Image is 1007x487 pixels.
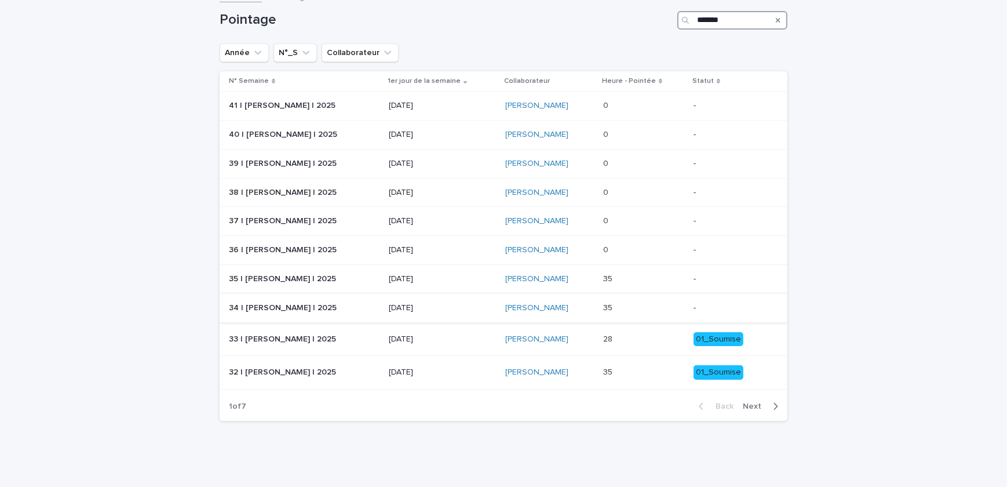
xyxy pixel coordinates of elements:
[694,274,769,284] p: -
[229,99,338,111] p: 41 | [PERSON_NAME] | 2025
[220,92,787,121] tr: 41 | [PERSON_NAME] | 202541 | [PERSON_NAME] | 2025 [DATE][PERSON_NAME] 00 -
[603,128,611,140] p: 0
[389,303,496,313] p: [DATE]
[220,178,787,207] tr: 38 | [PERSON_NAME] | 202538 | [PERSON_NAME] | 2025 [DATE][PERSON_NAME] 00 -
[505,245,568,255] a: [PERSON_NAME]
[603,99,611,111] p: 0
[505,188,568,198] a: [PERSON_NAME]
[229,332,338,344] p: 33 | [PERSON_NAME] | 2025
[229,157,339,169] p: 39 | [PERSON_NAME] | 2025
[603,186,611,198] p: 0
[505,368,568,377] a: [PERSON_NAME]
[273,43,317,62] button: N°_S
[220,356,787,390] tr: 32 | [PERSON_NAME] | 202532 | [PERSON_NAME] | 2025 [DATE][PERSON_NAME] 3535 01_Soumise
[220,236,787,265] tr: 36 | [PERSON_NAME] | 202536 | [PERSON_NAME] | 2025 [DATE][PERSON_NAME] 00 -
[388,75,461,88] p: 1er jour de la semaine
[389,130,496,140] p: [DATE]
[603,365,615,377] p: 35
[694,159,769,169] p: -
[603,243,611,255] p: 0
[602,75,656,88] p: Heure - Pointée
[689,401,738,412] button: Back
[220,207,787,236] tr: 37 | [PERSON_NAME] | 202537 | [PERSON_NAME] | 2025 [DATE][PERSON_NAME] 00 -
[389,335,496,344] p: [DATE]
[694,216,769,226] p: -
[220,322,787,356] tr: 33 | [PERSON_NAME] | 202533 | [PERSON_NAME] | 2025 [DATE][PERSON_NAME] 2828 01_Soumise
[694,365,743,380] div: 01_Soumise
[603,157,611,169] p: 0
[229,214,339,226] p: 37 | [PERSON_NAME] | 2025
[709,402,734,410] span: Back
[677,11,787,30] input: Search
[603,214,611,226] p: 0
[603,272,615,284] p: 35
[229,365,338,377] p: 32 | [PERSON_NAME] | 2025
[504,75,550,88] p: Collaborateur
[694,245,769,255] p: -
[389,368,496,377] p: [DATE]
[603,301,615,313] p: 35
[694,101,769,111] p: -
[229,75,269,88] p: N° Semaine
[220,293,787,322] tr: 34 | [PERSON_NAME] | 202534 | [PERSON_NAME] | 2025 [DATE][PERSON_NAME] 3535 -
[505,335,568,344] a: [PERSON_NAME]
[389,274,496,284] p: [DATE]
[694,130,769,140] p: -
[694,188,769,198] p: -
[220,12,673,28] h1: Pointage
[505,130,568,140] a: [PERSON_NAME]
[229,243,339,255] p: 36 | [PERSON_NAME] | 2025
[603,332,615,344] p: 28
[229,272,338,284] p: 35 | [PERSON_NAME] | 2025
[220,149,787,178] tr: 39 | [PERSON_NAME] | 202539 | [PERSON_NAME] | 2025 [DATE][PERSON_NAME] 00 -
[229,186,339,198] p: 38 | [PERSON_NAME] | 2025
[220,392,256,421] p: 1 of 7
[389,188,496,198] p: [DATE]
[505,216,568,226] a: [PERSON_NAME]
[692,75,714,88] p: Statut
[220,43,269,62] button: Année
[743,402,768,410] span: Next
[220,264,787,293] tr: 35 | [PERSON_NAME] | 202535 | [PERSON_NAME] | 2025 [DATE][PERSON_NAME] 3535 -
[229,128,340,140] p: 40 | [PERSON_NAME] | 2025
[505,159,568,169] a: [PERSON_NAME]
[389,159,496,169] p: [DATE]
[220,120,787,149] tr: 40 | [PERSON_NAME] | 202540 | [PERSON_NAME] | 2025 [DATE][PERSON_NAME] 00 -
[694,303,769,313] p: -
[505,101,568,111] a: [PERSON_NAME]
[738,401,787,412] button: Next
[694,332,743,347] div: 01_Soumise
[505,303,568,313] a: [PERSON_NAME]
[229,301,339,313] p: 34 | [PERSON_NAME] | 2025
[389,216,496,226] p: [DATE]
[389,101,496,111] p: [DATE]
[505,274,568,284] a: [PERSON_NAME]
[389,245,496,255] p: [DATE]
[322,43,399,62] button: Collaborateur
